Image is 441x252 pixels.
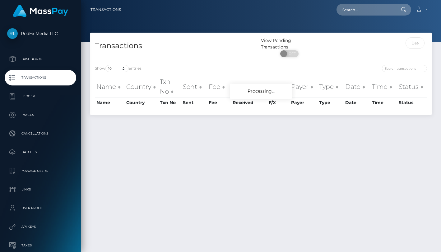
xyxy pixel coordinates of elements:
th: Country [125,98,158,108]
p: Ledger [7,92,74,101]
a: Transactions [5,70,76,85]
label: Show entries [95,65,142,72]
th: Payer [290,76,318,98]
p: Batches [7,148,74,157]
th: Type [318,98,344,108]
img: MassPay Logo [13,5,68,17]
a: User Profile [5,200,76,216]
p: User Profile [7,204,74,213]
th: Date [344,76,370,98]
th: Payer [290,98,318,108]
h4: Transactions [95,40,256,51]
th: Txn No [158,98,181,108]
a: Batches [5,144,76,160]
p: Links [7,185,74,194]
th: Status [397,98,427,108]
a: Ledger [5,89,76,104]
a: Manage Users [5,163,76,179]
th: Received [231,76,267,98]
a: API Keys [5,219,76,235]
th: Name [95,76,125,98]
p: Taxes [7,241,74,250]
th: Time [370,76,397,98]
th: Sent [181,76,207,98]
a: Transactions [91,3,121,16]
p: Payees [7,110,74,120]
th: F/X [267,98,290,108]
th: Type [318,76,344,98]
th: Date [344,98,370,108]
select: Showentries [105,65,129,72]
th: Txn No [158,76,181,98]
div: Processing... [230,84,292,99]
img: RedEx Media LLC [7,28,18,39]
th: Fee [207,98,231,108]
input: Search transactions [382,65,427,72]
a: Cancellations [5,126,76,141]
span: RedEx Media LLC [5,31,76,36]
p: Cancellations [7,129,74,138]
span: OFF [284,50,299,57]
div: View Pending Transactions [261,37,318,50]
th: Sent [181,98,207,108]
th: Received [231,98,267,108]
th: F/X [267,76,290,98]
th: Name [95,98,125,108]
p: API Keys [7,222,74,231]
a: Dashboard [5,51,76,67]
input: Date filter [406,37,425,49]
th: Time [370,98,397,108]
th: Country [125,76,158,98]
a: Links [5,182,76,197]
p: Manage Users [7,166,74,176]
a: Payees [5,107,76,123]
p: Dashboard [7,54,74,64]
th: Status [397,76,427,98]
input: Search... [337,4,395,16]
th: Fee [207,76,231,98]
p: Transactions [7,73,74,82]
